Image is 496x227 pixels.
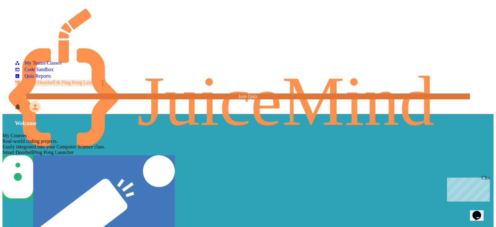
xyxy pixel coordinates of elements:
[23,100,42,114] div: My Account
[15,67,54,72] div: Code Sandbox
[2,2,43,39] div: Chat with us now!Close
[15,73,51,80] a: Quiz Reports
[2,102,23,112] div: My Notifications
[15,67,54,73] a: Code Sandbox
[15,60,62,66] div: My Teams/Classes
[15,73,51,79] div: Quiz Reports
[2,138,494,150] div: Real-world coding projects. Easily integrated into your Computer Science class.
[26,93,470,99] a: Join Quiz
[9,9,487,147] img: logo-orange.svg
[33,150,175,155] div: Ping Pong Launcher
[445,175,490,202] iframe: chat widget
[2,114,494,133] div: Welcome
[15,80,102,85] div: Smart Doorbell & Ping Pong Launcher
[15,60,62,67] a: My Teams/Classes
[470,202,490,221] iframe: chat widget
[15,80,103,86] a: Smart Doorbell & Ping Pong Launcher
[2,133,494,138] div: My Courses
[2,155,33,198] img: sdb-white.svg
[2,150,33,155] div: Smart Doorbell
